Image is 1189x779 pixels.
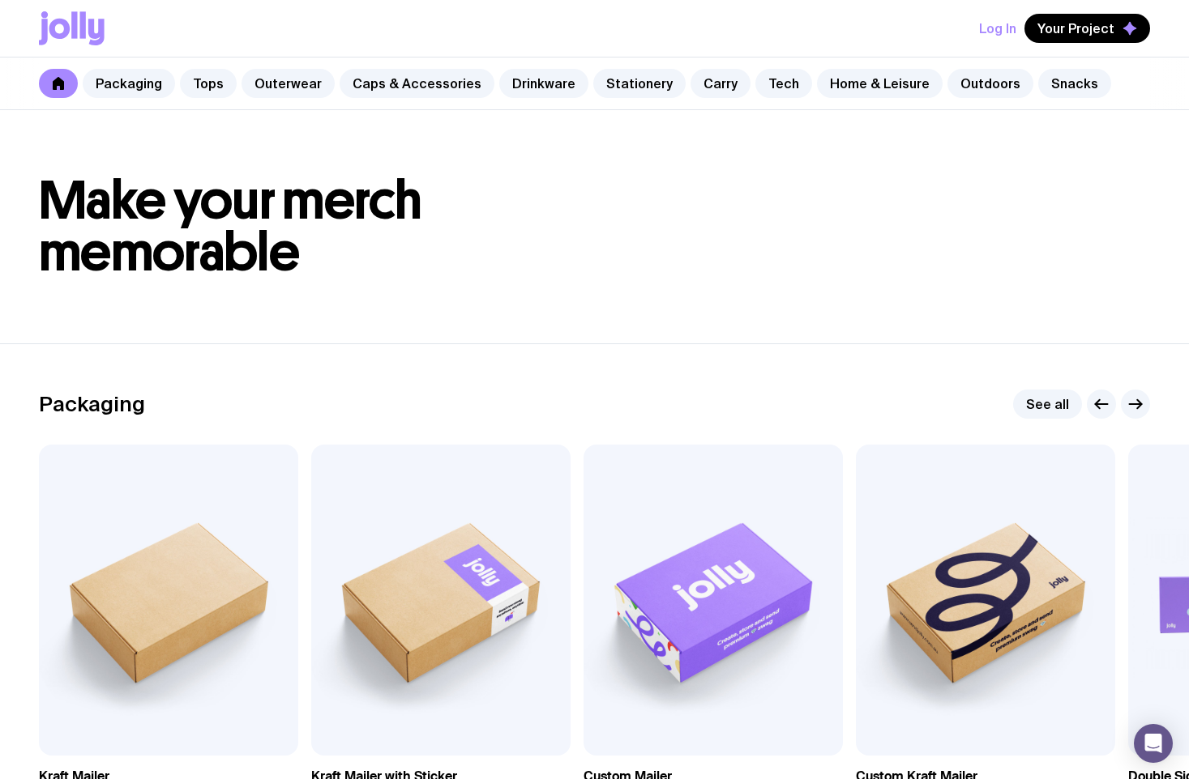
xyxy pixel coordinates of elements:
[499,69,588,98] a: Drinkware
[1013,389,1082,419] a: See all
[39,168,422,284] span: Make your merch memorable
[242,69,335,98] a: Outerwear
[691,69,751,98] a: Carry
[755,69,812,98] a: Tech
[979,14,1016,43] button: Log In
[1037,20,1114,36] span: Your Project
[340,69,494,98] a: Caps & Accessories
[1038,69,1111,98] a: Snacks
[39,392,145,416] h2: Packaging
[593,69,686,98] a: Stationery
[817,69,943,98] a: Home & Leisure
[1024,14,1150,43] button: Your Project
[83,69,175,98] a: Packaging
[180,69,237,98] a: Tops
[947,69,1033,98] a: Outdoors
[1134,724,1173,763] div: Open Intercom Messenger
